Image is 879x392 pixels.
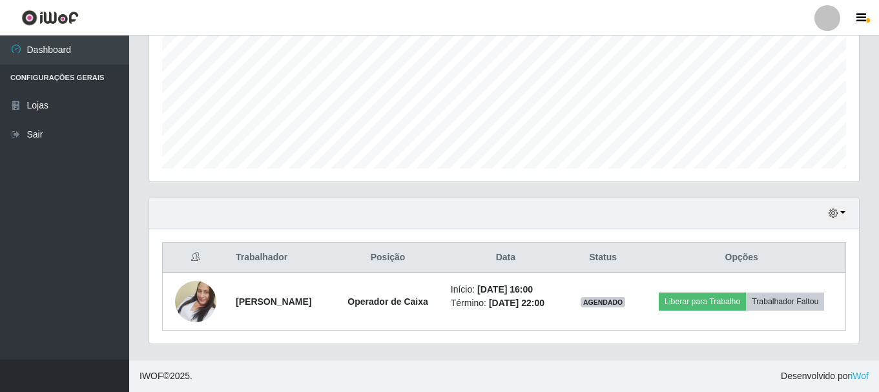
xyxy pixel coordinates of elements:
[443,243,568,273] th: Data
[581,297,626,307] span: AGENDADO
[568,243,637,273] th: Status
[451,283,561,296] li: Início:
[236,296,311,307] strong: [PERSON_NAME]
[347,296,428,307] strong: Operador de Caixa
[746,293,824,311] button: Trabalhador Faltou
[489,298,544,308] time: [DATE] 22:00
[451,296,561,310] li: Término:
[781,369,869,383] span: Desenvolvido por
[140,371,163,381] span: IWOF
[21,10,79,26] img: CoreUI Logo
[140,369,192,383] span: © 2025 .
[175,265,216,338] img: 1742563763298.jpeg
[333,243,442,273] th: Posição
[477,284,533,294] time: [DATE] 16:00
[228,243,333,273] th: Trabalhador
[637,243,845,273] th: Opções
[659,293,746,311] button: Liberar para Trabalho
[851,371,869,381] a: iWof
